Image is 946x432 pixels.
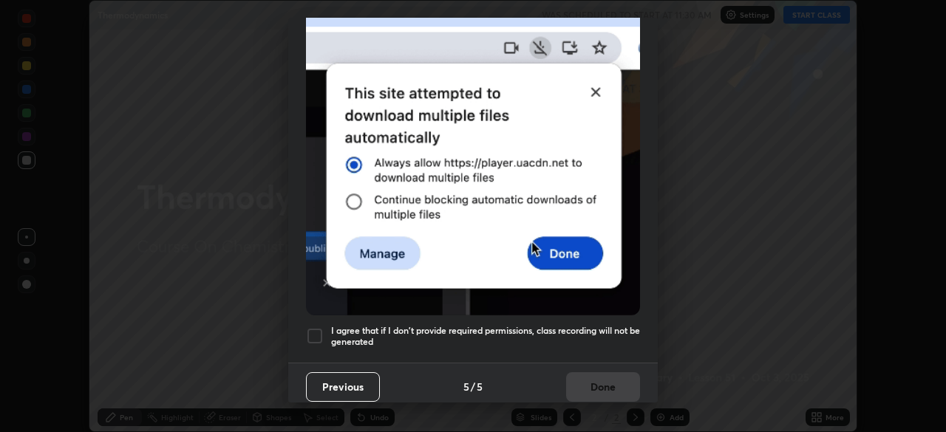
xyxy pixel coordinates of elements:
[471,379,475,394] h4: /
[306,372,380,402] button: Previous
[463,379,469,394] h4: 5
[331,325,640,348] h5: I agree that if I don't provide required permissions, class recording will not be generated
[477,379,483,394] h4: 5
